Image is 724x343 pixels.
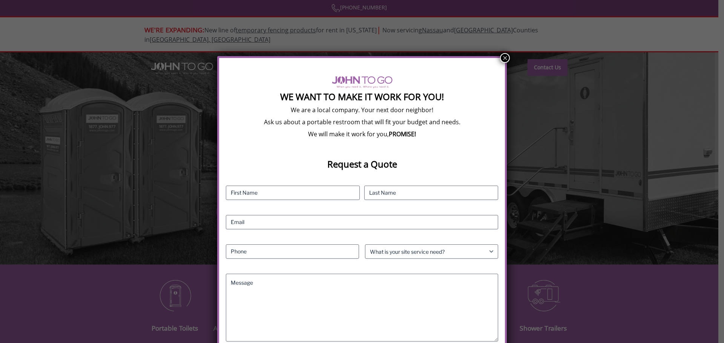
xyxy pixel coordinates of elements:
[226,215,498,229] input: Email
[327,158,397,170] strong: Request a Quote
[280,90,444,103] strong: We Want To Make It Work For You!
[226,244,359,259] input: Phone
[226,118,498,126] p: Ask us about a portable restroom that will fit your budget and needs.
[364,186,498,200] input: Last Name
[332,76,393,88] img: logo of viptogo
[226,186,360,200] input: First Name
[389,130,416,138] b: PROMISE!
[226,130,498,138] p: We will make it work for you,
[226,106,498,114] p: We are a local company. Your next door neighbor!
[500,53,510,63] button: Close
